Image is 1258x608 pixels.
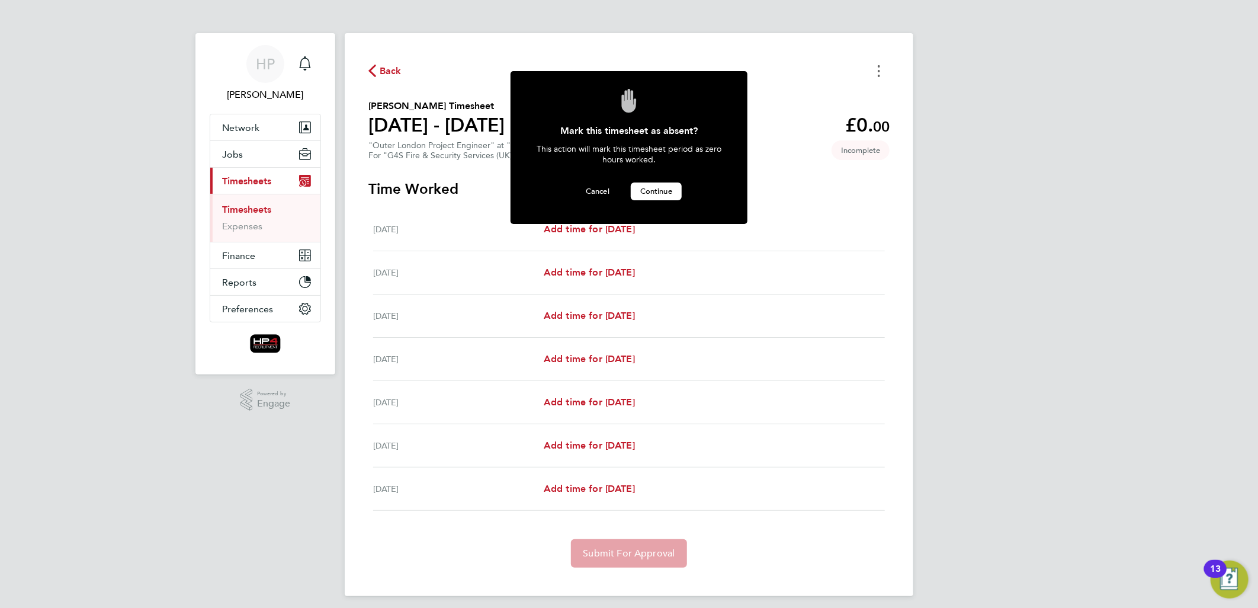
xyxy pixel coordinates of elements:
div: [DATE] [373,395,544,409]
div: [DATE] [373,352,544,366]
a: Add time for [DATE] [544,222,635,236]
span: Add time for [DATE] [544,396,635,408]
h3: Time Worked [368,180,890,199]
button: Open Resource Center, 13 new notifications [1211,561,1249,599]
a: Add time for [DATE] [544,265,635,280]
button: Timesheets [210,168,320,194]
span: This timesheet is Incomplete. [832,140,890,160]
button: Reports [210,269,320,295]
button: Finance [210,242,320,268]
h2: [PERSON_NAME] Timesheet [368,99,505,113]
div: Timesheets [210,194,320,242]
span: Add time for [DATE] [544,310,635,321]
a: Add time for [DATE] [544,395,635,409]
a: Add time for [DATE] [544,482,635,496]
a: Add time for [DATE] [544,439,635,453]
span: Hema Patel [210,88,321,102]
span: Add time for [DATE] [544,267,635,278]
nav: Main navigation [195,33,335,375]
button: Timesheets Menu [868,62,890,80]
img: hp4recruitment-logo-retina.png [250,334,281,353]
a: Go to home page [210,334,321,353]
div: "Outer London Project Engineer" at "DWP CSI" [368,140,548,161]
span: Network [222,122,259,133]
a: Add time for [DATE] [544,309,635,323]
a: Powered byEngage [240,389,291,411]
h1: [DATE] - [DATE] [368,113,505,137]
button: Network [210,114,320,140]
div: 13 [1210,569,1221,584]
span: Engage [257,399,290,409]
a: HP[PERSON_NAME] [210,45,321,102]
div: [DATE] [373,482,544,496]
app-decimal: £0. [845,114,890,136]
div: For "G4S Fire & Security Services (UK) Limited" [368,151,548,161]
span: Add time for [DATE] [544,223,635,235]
span: HP [256,56,275,72]
div: [DATE] [373,265,544,280]
button: Preferences [210,296,320,322]
span: Timesheets [222,175,271,187]
span: Preferences [222,303,273,315]
span: Reports [222,277,256,288]
a: Expenses [222,220,262,232]
span: Jobs [222,149,243,160]
span: Powered by [257,389,290,399]
button: Cancel [576,183,619,200]
span: Cancel [586,186,609,196]
button: Jobs [210,141,320,167]
div: This action will mark this timesheet period as zero hours worked. [528,143,730,183]
div: [DATE] [373,309,544,323]
span: Back [380,64,402,78]
div: [DATE] [373,222,544,236]
span: Add time for [DATE] [544,440,635,451]
span: Add time for [DATE] [544,353,635,364]
span: Continue [640,186,672,196]
span: Add time for [DATE] [544,483,635,494]
span: Finance [222,250,255,261]
a: Add time for [DATE] [544,352,635,366]
div: Mark this timesheet as absent? [528,124,730,143]
a: Timesheets [222,204,271,215]
span: 00 [873,118,890,135]
button: Continue [631,183,682,200]
div: [DATE] [373,439,544,453]
button: Back [368,63,402,78]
